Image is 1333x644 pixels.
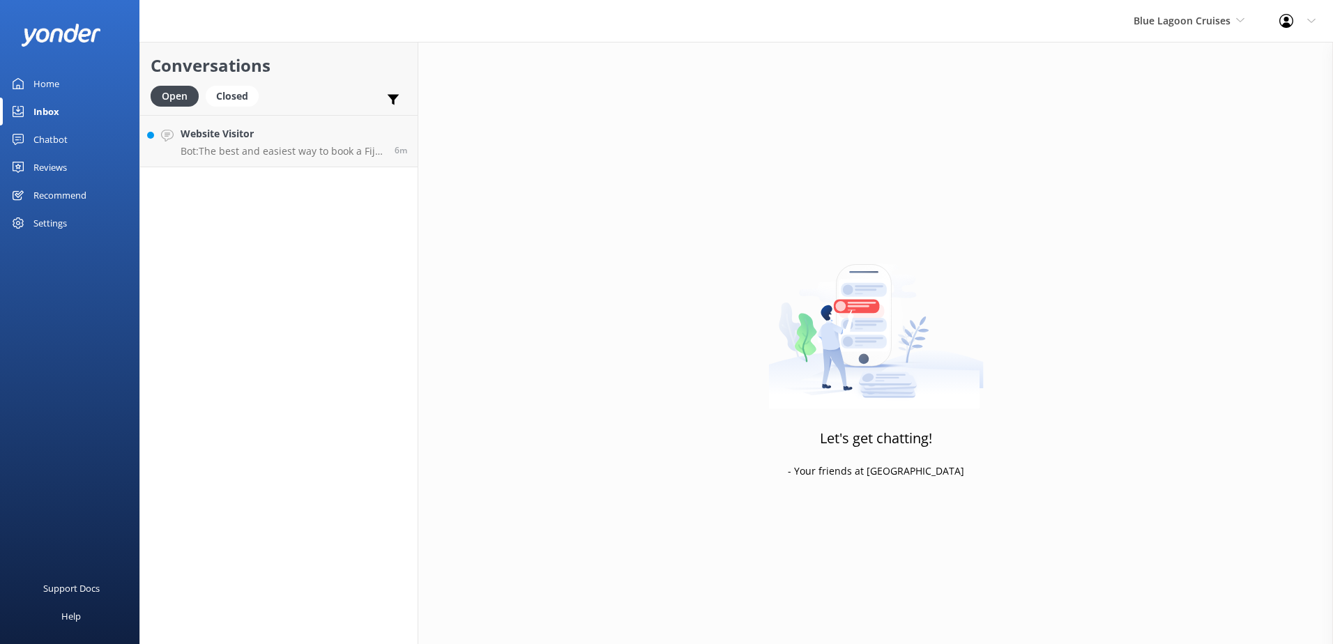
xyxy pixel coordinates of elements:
div: Help [61,602,81,630]
div: Closed [206,86,259,107]
div: Inbox [33,98,59,125]
h2: Conversations [151,52,407,79]
h3: Let's get chatting! [820,427,932,450]
p: - Your friends at [GEOGRAPHIC_DATA] [788,463,964,479]
div: Settings [33,209,67,237]
img: yonder-white-logo.png [21,24,101,47]
a: Website VisitorBot:The best and easiest way to book a Fiji cruise is online at [URL][DOMAIN_NAME]... [140,115,418,167]
div: Recommend [33,181,86,209]
span: Blue Lagoon Cruises [1134,14,1231,27]
p: Bot: The best and easiest way to book a Fiji cruise is online at [URL][DOMAIN_NAME]. If you're lo... [181,145,384,158]
h4: Website Visitor [181,126,384,141]
span: Aug 31 2025 09:46am (UTC +12:00) Pacific/Auckland [395,144,407,156]
div: Chatbot [33,125,68,153]
img: artwork of a man stealing a conversation from at giant smartphone [768,235,984,409]
a: Closed [206,88,266,103]
div: Support Docs [43,574,100,602]
div: Home [33,70,59,98]
div: Open [151,86,199,107]
a: Open [151,88,206,103]
div: Reviews [33,153,67,181]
